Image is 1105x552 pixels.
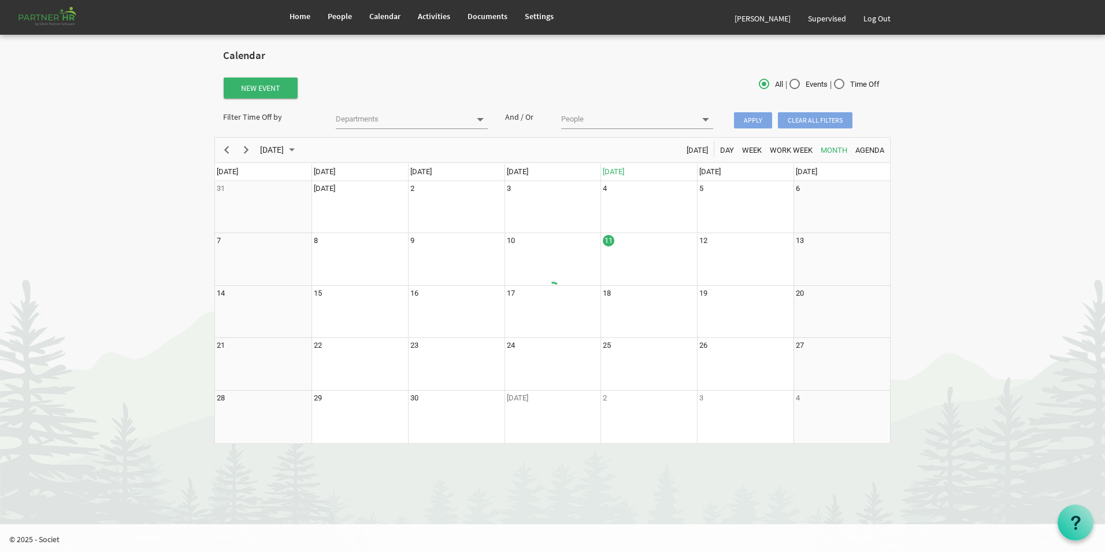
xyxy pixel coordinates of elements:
[223,50,882,62] h2: Calendar
[855,2,899,35] a: Log Out
[561,111,695,127] input: People
[799,2,855,35] a: Supervised
[778,112,852,128] span: Clear all filters
[496,111,553,123] div: And / Or
[789,79,828,90] span: Events
[369,11,401,21] span: Calendar
[418,11,450,21] span: Activities
[290,11,310,21] span: Home
[336,111,469,127] input: Departments
[834,79,880,90] span: Time Off
[734,112,772,128] span: Apply
[726,2,799,35] a: [PERSON_NAME]
[665,76,891,93] div: | |
[9,533,1105,545] p: © 2025 - Societ
[525,11,554,21] span: Settings
[328,11,352,21] span: People
[224,78,298,98] button: New Event
[808,13,846,24] span: Supervised
[468,11,507,21] span: Documents
[759,79,783,90] span: All
[214,111,327,123] div: Filter Time Off by
[214,137,891,444] schedule: of September 2025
